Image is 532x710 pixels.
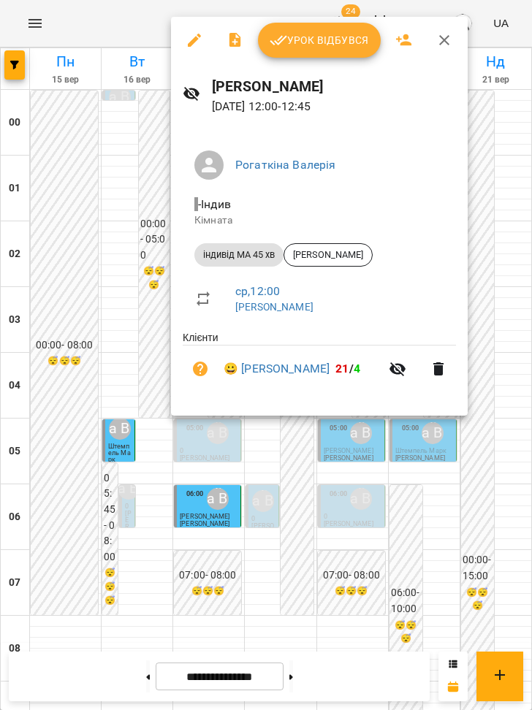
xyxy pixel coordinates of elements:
span: 21 [335,362,349,375]
b: / [335,362,360,375]
h6: [PERSON_NAME] [212,75,456,98]
a: Рогаткіна Валерія [235,158,336,172]
ul: Клієнти [183,330,456,398]
button: Візит ще не сплачено. Додати оплату? [183,351,218,386]
a: 😀 [PERSON_NAME] [224,360,330,378]
span: - Індив [194,197,234,211]
span: [PERSON_NAME] [284,248,372,262]
button: Урок відбувся [258,23,381,58]
a: ср , 12:00 [235,284,280,298]
p: [DATE] 12:00 - 12:45 [212,98,456,115]
span: Урок відбувся [270,31,369,49]
p: Кімната [194,213,444,228]
div: [PERSON_NAME] [284,243,373,267]
a: [PERSON_NAME] [235,301,313,313]
span: індивід МА 45 хв [194,248,284,262]
span: 4 [354,362,360,375]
